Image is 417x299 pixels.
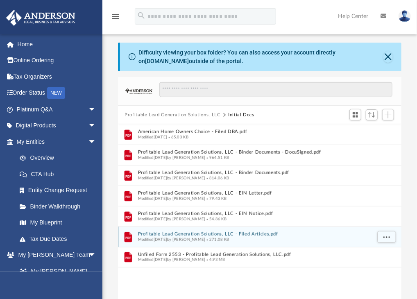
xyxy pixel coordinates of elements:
span: 65.03 KB [168,135,189,139]
span: Modified [DATE] by [PERSON_NAME] [138,238,206,242]
span: Modified [DATE] by [PERSON_NAME] [138,217,206,221]
a: My Entitiesarrow_drop_down [6,134,109,150]
a: CTA Hub [11,166,109,182]
a: Entity Change Request [11,182,109,199]
span: 814.06 KB [206,176,229,180]
button: Initial Docs [228,111,254,119]
button: Close [383,51,393,63]
button: Profitable Lead Generation Solutions, LLC - Binder Documents.pdf [138,170,371,176]
a: Digital Productsarrow_drop_down [6,118,109,134]
span: 964.51 KB [206,156,229,160]
a: Online Ordering [6,52,109,69]
a: My Blueprint [11,215,104,231]
a: Platinum Q&Aarrow_drop_down [6,101,109,118]
span: arrow_drop_down [88,134,104,150]
span: Modified [DATE] by [PERSON_NAME] [138,176,206,180]
span: Modified [DATE] by [PERSON_NAME] [138,197,206,201]
button: Sort [366,109,378,120]
span: 54.86 KB [206,217,227,221]
a: menu [111,16,120,21]
button: Profitable Lead Generation Solutions, LLC - Binder Documents - DocuSigned.pdf [138,150,371,155]
button: American Home Owners Choice - Filed DBA.pdf [138,129,371,135]
span: 4.93 MB [206,258,225,262]
a: My [PERSON_NAME] Team [11,263,100,289]
button: Unfiled Form 2553 - Profitable Lead Generation Solutions, LLC.pdf [138,252,371,257]
span: Modified [DATE] by [PERSON_NAME] [138,258,206,262]
span: Modified [DATE] [138,135,168,139]
button: Switch to Grid View [349,109,362,120]
div: NEW [47,87,65,99]
a: Tax Organizers [6,68,109,85]
button: Profitable Lead Generation Solutions, LLC [125,111,221,119]
span: arrow_drop_down [88,101,104,118]
a: My [PERSON_NAME] Teamarrow_drop_down [6,247,104,263]
div: Difficulty viewing your box folder? You can also access your account directly on outside of the p... [138,48,383,66]
button: More options [377,231,396,243]
img: User Pic [399,10,411,22]
input: Search files and folders [159,82,392,97]
a: Overview [11,150,109,166]
button: Add [382,109,394,120]
button: Profitable Lead Generation Solutions, LLC - EIN Letter.pdf [138,191,371,196]
a: Binder Walkthrough [11,198,109,215]
button: Profitable Lead Generation Solutions, LLC - Filed Articles.pdf [138,232,371,237]
a: Tax Due Dates [11,231,109,247]
span: 79.43 KB [206,197,227,201]
img: Anderson Advisors Platinum Portal [4,10,78,26]
span: arrow_drop_down [88,118,104,134]
a: Order StatusNEW [6,85,109,102]
span: arrow_drop_down [88,247,104,264]
i: search [137,11,146,20]
a: [DOMAIN_NAME] [145,58,189,64]
i: menu [111,11,120,21]
button: Profitable Lead Generation Solutions, LLC - EIN Notice.pdf [138,211,371,217]
a: Home [6,36,109,52]
span: 271.08 KB [206,238,229,242]
span: Modified [DATE] by [PERSON_NAME] [138,156,206,160]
